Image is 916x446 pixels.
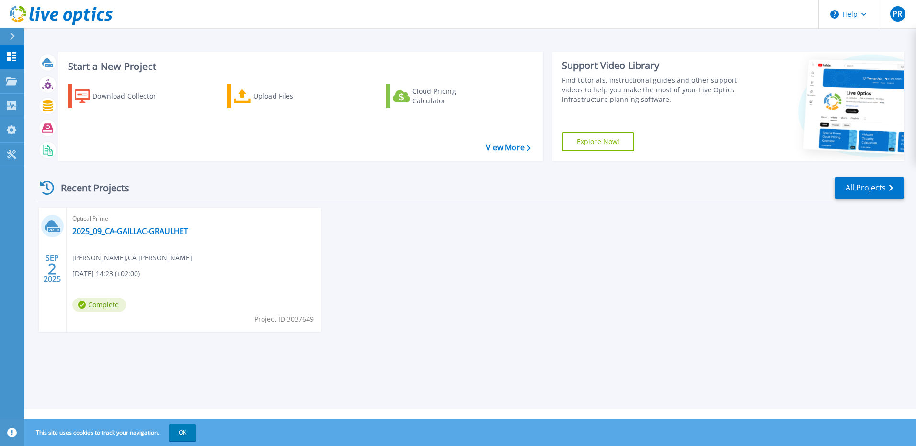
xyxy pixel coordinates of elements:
[72,213,315,224] span: Optical Prime
[562,132,635,151] a: Explore Now!
[486,143,530,152] a: View More
[169,424,196,441] button: OK
[835,177,904,199] a: All Projects
[562,59,741,72] div: Support Video Library
[227,84,334,108] a: Upload Files
[72,226,188,236] a: 2025_09_CA-GAILLAC-GRAULHET
[72,253,192,263] span: [PERSON_NAME] , CA [PERSON_NAME]
[48,265,57,273] span: 2
[43,251,61,286] div: SEP 2025
[72,268,140,279] span: [DATE] 14:23 (+02:00)
[72,298,126,312] span: Complete
[386,84,493,108] a: Cloud Pricing Calculator
[26,424,196,441] span: This site uses cookies to track your navigation.
[68,84,175,108] a: Download Collector
[254,314,314,324] span: Project ID: 3037649
[37,176,142,200] div: Recent Projects
[893,10,902,18] span: PR
[92,87,169,106] div: Download Collector
[253,87,330,106] div: Upload Files
[68,61,530,72] h3: Start a New Project
[562,76,741,104] div: Find tutorials, instructional guides and other support videos to help you make the most of your L...
[412,87,489,106] div: Cloud Pricing Calculator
